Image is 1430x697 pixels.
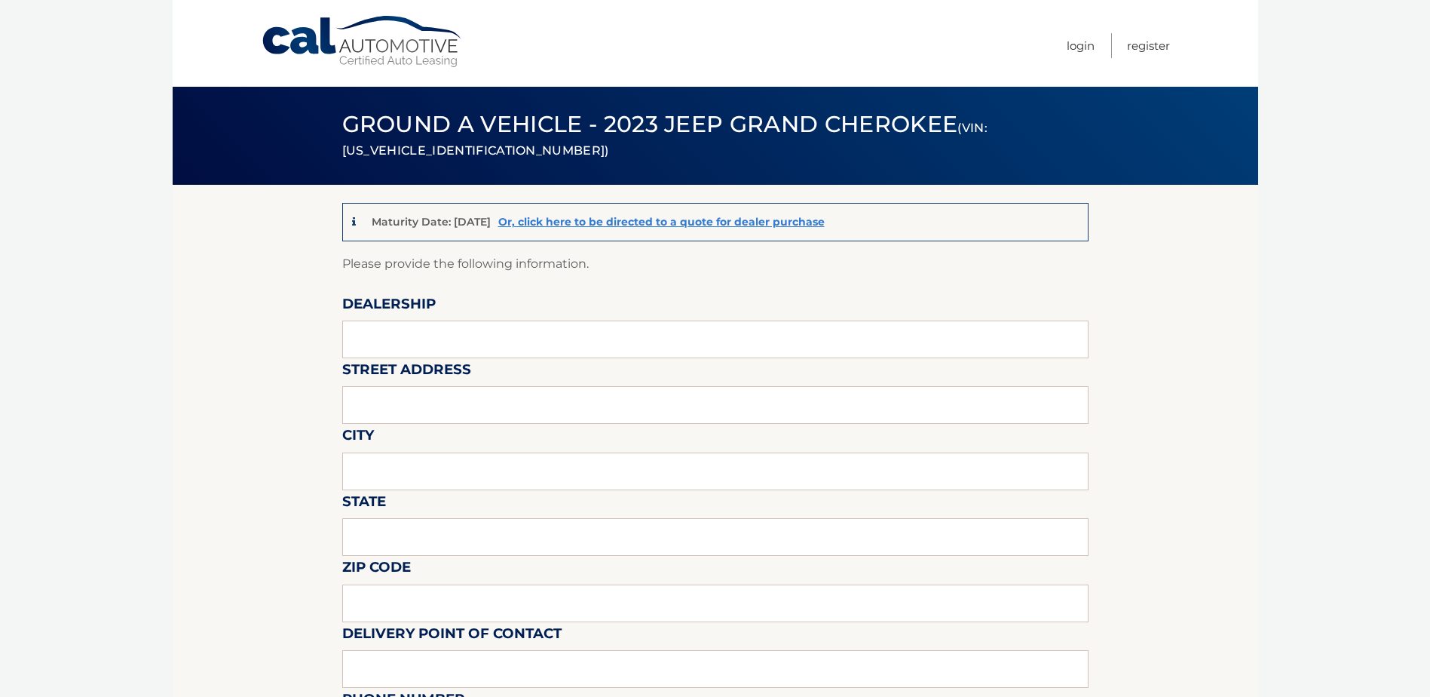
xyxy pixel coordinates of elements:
[342,556,411,584] label: Zip Code
[342,293,436,321] label: Dealership
[261,15,464,69] a: Cal Automotive
[1067,33,1095,58] a: Login
[342,358,471,386] label: Street Address
[342,110,988,161] span: Ground a Vehicle - 2023 Jeep Grand Cherokee
[1127,33,1170,58] a: Register
[342,424,374,452] label: City
[342,622,562,650] label: Delivery Point of Contact
[342,253,1089,275] p: Please provide the following information.
[342,490,386,518] label: State
[342,121,988,158] small: (VIN: [US_VEHICLE_IDENTIFICATION_NUMBER])
[372,215,491,229] p: Maturity Date: [DATE]
[498,215,825,229] a: Or, click here to be directed to a quote for dealer purchase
